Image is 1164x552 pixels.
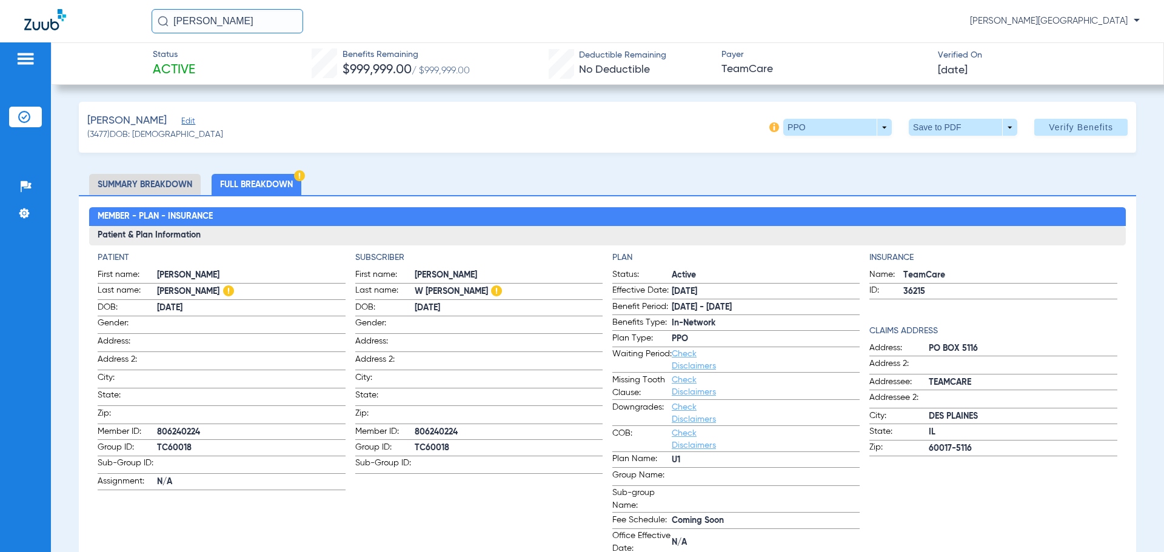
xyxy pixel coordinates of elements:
span: Zip: [869,441,929,456]
span: IL [929,426,1117,439]
h2: Member - Plan - Insurance [89,207,1125,227]
img: Hazard [223,285,234,296]
span: $999,999.00 [343,64,412,76]
span: TeamCare [903,269,1117,282]
span: Active [153,62,195,79]
img: info-icon [769,122,779,132]
img: Zuub Logo [24,9,66,30]
span: Member ID: [355,425,415,440]
img: hamburger-icon [16,52,35,66]
span: First name: [98,268,157,283]
button: Verify Benefits [1034,119,1128,136]
span: TC60018 [415,442,603,454]
app-breakdown-title: Subscriber [355,251,603,264]
span: 806240224 [157,426,345,439]
span: Addressee: [869,376,929,390]
span: [DATE] [938,63,968,78]
span: ID: [869,284,903,299]
span: Address 2: [355,353,415,370]
span: Fee Schedule: [612,514,672,528]
span: Verify Benefits [1049,122,1113,132]
span: 806240224 [415,426,603,439]
span: City: [355,371,415,388]
h4: Plan [612,251,860,264]
span: Coming Soon [672,514,860,527]
span: Verified On [938,49,1144,62]
a: Check Disclaimers [672,403,716,424]
span: W [PERSON_NAME] [415,284,603,299]
a: Check Disclaimers [672,376,716,396]
span: Benefit Period: [612,301,672,315]
li: Full Breakdown [212,174,301,195]
span: / $999,999.00 [412,66,470,76]
span: [PERSON_NAME][GEOGRAPHIC_DATA] [970,15,1140,27]
span: First name: [355,268,415,283]
span: [PERSON_NAME] [157,284,345,299]
span: Downgrades: [612,401,672,425]
span: [DATE] [157,302,345,314]
span: Name: [869,268,903,283]
span: Gender: [355,317,415,333]
span: Status [153,48,195,61]
span: Benefits Remaining [343,48,470,61]
span: Group Name: [612,469,672,485]
span: N/A [157,476,345,488]
span: DOB: [98,301,157,316]
input: Search for patients [152,9,303,33]
span: State: [98,389,157,405]
span: Member ID: [98,425,157,440]
span: Last name: [355,284,415,299]
span: TC60018 [157,442,345,454]
img: Hazard [491,285,502,296]
span: Payer [721,48,928,61]
span: Zip: [98,407,157,424]
span: (3477) DOB: [DEMOGRAPHIC_DATA] [87,128,223,141]
span: State: [869,425,929,440]
span: 60017-5116 [929,442,1117,455]
span: [PERSON_NAME] [87,113,167,128]
span: Addressee 2: [869,391,929,408]
span: Address: [98,335,157,351]
app-breakdown-title: Claims Address [869,325,1117,338]
span: Group ID: [355,441,415,456]
span: Last name: [98,284,157,299]
h4: Patient [98,251,345,264]
span: 36215 [903,285,1117,298]
span: Address: [869,342,929,356]
h3: Patient & Plan Information [89,226,1125,245]
li: Summary Breakdown [89,174,201,195]
span: [DATE] [415,302,603,314]
span: Address 2: [869,357,929,374]
img: Hazard [294,170,305,181]
span: Edit [181,117,192,128]
span: DES PLAINES [929,410,1117,423]
span: COB: [612,427,672,451]
span: Zip: [355,407,415,424]
span: [PERSON_NAME] [415,269,603,282]
button: Save to PDF [909,119,1017,136]
span: Waiting Period: [612,348,672,372]
span: Status: [612,268,672,283]
span: Group ID: [98,441,157,456]
span: N/A [672,536,860,549]
span: In-Network [672,317,860,330]
span: Sub-Group ID: [355,457,415,473]
span: Active [672,269,860,282]
span: Gender: [98,317,157,333]
span: Effective Date: [612,284,672,299]
span: PO BOX 5116 [929,342,1117,355]
span: Address: [355,335,415,351]
span: State: [355,389,415,405]
span: Deductible Remaining [579,49,666,62]
h4: Insurance [869,251,1117,264]
span: No Deductible [579,64,650,75]
span: [PERSON_NAME] [157,269,345,282]
a: Check Disclaimers [672,350,716,370]
span: Sub-Group ID: [98,457,157,473]
span: TEAMCARE [929,376,1117,389]
span: Assignment: [98,475,157,490]
span: [DATE] [672,285,860,298]
img: Search Icon [158,16,169,27]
